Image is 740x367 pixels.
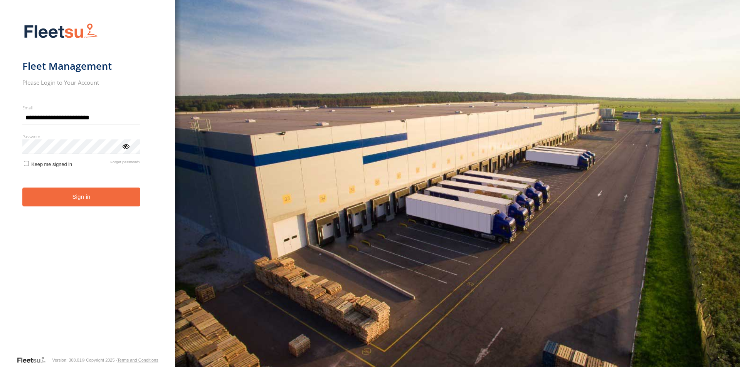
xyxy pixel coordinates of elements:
[110,160,140,167] a: Forgot password?
[22,18,153,355] form: main
[17,356,52,364] a: Visit our Website
[22,22,99,41] img: Fleetsu
[22,188,141,206] button: Sign in
[22,105,141,111] label: Email
[22,60,141,72] h1: Fleet Management
[24,161,29,166] input: Keep me signed in
[52,358,81,362] div: Version: 308.01
[82,358,158,362] div: © Copyright 2025 -
[117,358,158,362] a: Terms and Conditions
[22,134,141,139] label: Password
[22,79,141,86] h2: Please Login to Your Account
[122,142,129,150] div: ViewPassword
[31,161,72,167] span: Keep me signed in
